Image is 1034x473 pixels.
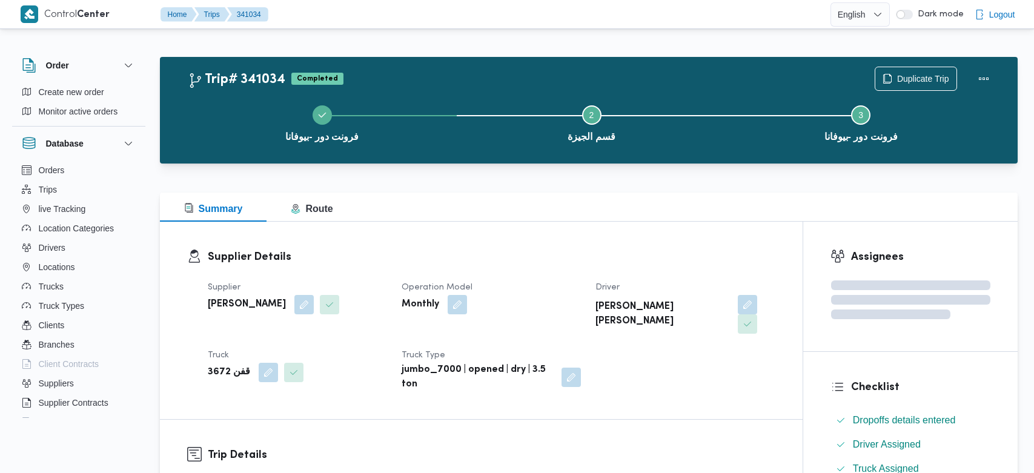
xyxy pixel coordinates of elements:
span: Supplier Contracts [39,395,108,410]
span: فرونت دور -بيوفانا [285,130,359,144]
h3: Supplier Details [208,249,775,265]
span: Summary [184,203,243,214]
button: Suppliers [17,374,141,393]
b: Completed [297,75,338,82]
span: Orders [39,163,65,177]
span: Trucks [39,279,64,294]
span: Drivers [39,240,65,255]
button: Trucks [17,277,141,296]
button: Location Categories [17,219,141,238]
span: Driver [595,283,620,291]
span: Truck Type [402,351,445,359]
span: Client Contracts [39,357,99,371]
span: Location Categories [39,221,114,236]
b: قفن 3672 [208,365,250,380]
span: Create new order [39,85,104,99]
span: Truck Types [39,299,84,313]
span: 2 [589,110,594,120]
button: Create new order [17,82,141,102]
span: Driver Assigned [853,437,921,452]
span: قسم الجيزة [568,130,615,144]
b: Center [77,10,110,19]
button: 341034 [227,7,268,22]
button: Trips [17,180,141,199]
span: Route [291,203,333,214]
button: Supplier Contracts [17,393,141,412]
b: jumbo_7000 | opened | dry | 3.5 ton [402,363,553,392]
span: Supplier [208,283,240,291]
button: Orders [17,160,141,180]
h3: Order [46,58,69,73]
button: Logout [970,2,1020,27]
span: Operation Model [402,283,472,291]
span: Logout [989,7,1015,22]
b: [PERSON_NAME] [208,297,286,312]
button: Locations [17,257,141,277]
button: Truck Types [17,296,141,316]
button: Driver Assigned [831,435,990,454]
span: Clients [39,318,65,332]
h3: Assignees [851,249,990,265]
button: Database [22,136,136,151]
svg: Step 1 is complete [317,110,327,120]
h2: Trip# 341034 [188,72,285,88]
span: Driver Assigned [853,439,921,449]
button: Monitor active orders [17,102,141,121]
button: Dropoffs details entered [831,411,990,430]
div: Order [12,82,145,126]
img: X8yXhbKr1z7QwAAAABJRU5ErkJggg== [21,5,38,23]
span: Dropoffs details entered [853,413,956,428]
button: live Tracking [17,199,141,219]
button: Clients [17,316,141,335]
button: Duplicate Trip [875,67,957,91]
span: Suppliers [39,376,74,391]
span: Completed [291,73,343,85]
div: Database [12,160,145,423]
h3: Database [46,136,84,151]
span: Trips [39,182,58,197]
span: Devices [39,415,69,429]
button: فرونت دور -بيوفانا [188,91,457,154]
span: Dropoffs details entered [853,415,956,425]
button: Drivers [17,238,141,257]
span: Truck [208,351,229,359]
span: 3 [858,110,863,120]
b: [PERSON_NAME] [PERSON_NAME] [595,300,729,329]
button: Client Contracts [17,354,141,374]
h3: Checklist [851,379,990,395]
span: Monitor active orders [39,104,118,119]
button: Branches [17,335,141,354]
span: live Tracking [39,202,86,216]
button: Actions [972,67,996,91]
button: قسم الجيزة [457,91,726,154]
button: Home [161,7,197,22]
button: Order [22,58,136,73]
b: Monthly [402,297,439,312]
span: Locations [39,260,75,274]
button: Devices [17,412,141,432]
h3: Trip Details [208,447,775,463]
span: Duplicate Trip [897,71,949,86]
span: فرونت دور -بيوفانا [824,130,898,144]
span: Branches [39,337,75,352]
button: فرونت دور -بيوفانا [726,91,996,154]
span: Dark mode [913,10,964,19]
button: Trips [194,7,230,22]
